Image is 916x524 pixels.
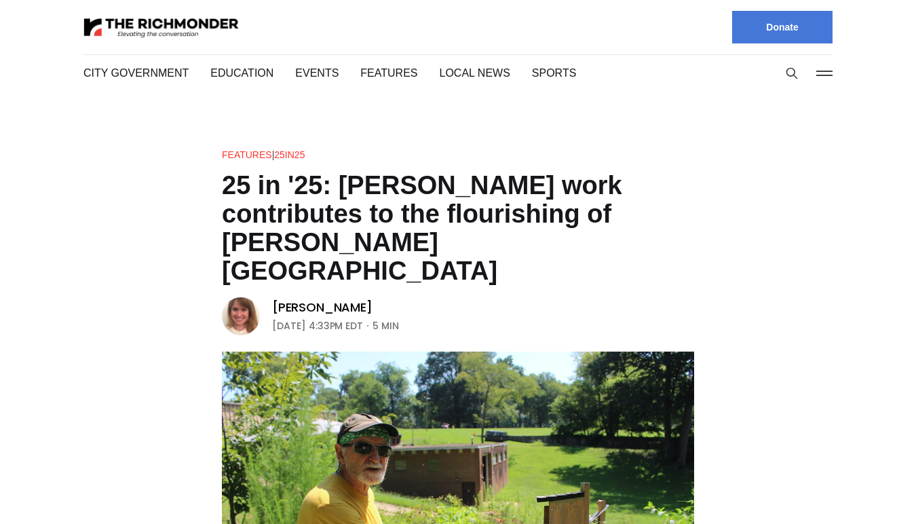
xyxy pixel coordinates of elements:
[222,171,694,285] h1: 25 in '25: [PERSON_NAME] work contributes to the flourishing of [PERSON_NAME][GEOGRAPHIC_DATA]
[272,318,363,334] time: [DATE] 4:33PM EDT
[272,299,373,316] a: [PERSON_NAME]
[274,149,305,160] a: 25in25
[782,63,802,83] button: Search this site
[83,67,189,79] a: City Government
[222,297,260,335] img: Sarah Vogelsong
[210,67,273,79] a: Education
[295,67,339,79] a: Events
[732,11,833,43] a: Donate
[440,67,510,79] a: Local News
[373,318,399,334] span: 5 min
[532,67,577,79] a: Sports
[360,67,417,79] a: Features
[222,149,272,160] a: Features
[83,16,240,39] img: The Richmonder
[222,147,305,163] div: |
